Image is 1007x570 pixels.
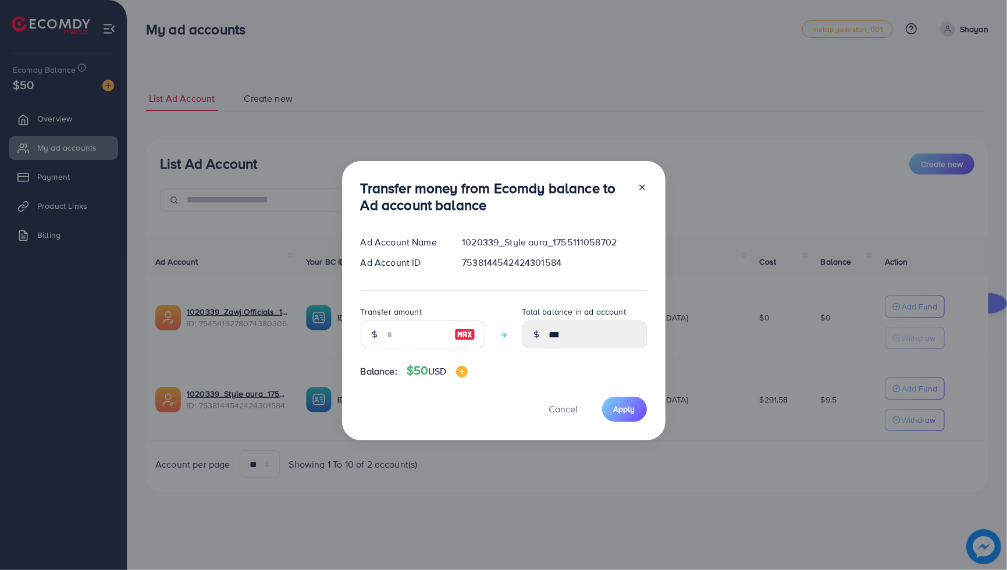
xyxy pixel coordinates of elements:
label: Total balance in ad account [522,306,626,318]
span: USD [428,365,446,377]
img: image [456,366,468,377]
label: Transfer amount [361,306,422,318]
h3: Transfer money from Ecomdy balance to Ad account balance [361,180,628,213]
span: Balance: [361,365,397,378]
button: Cancel [535,397,593,422]
button: Apply [602,397,647,422]
div: Ad Account Name [351,236,453,249]
h4: $50 [407,364,468,378]
div: 1020339_Style aura_1755111058702 [453,236,656,249]
div: 7538144542424301584 [453,256,656,269]
div: Ad Account ID [351,256,453,269]
span: Apply [614,403,635,415]
img: image [454,327,475,341]
span: Cancel [549,402,578,415]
